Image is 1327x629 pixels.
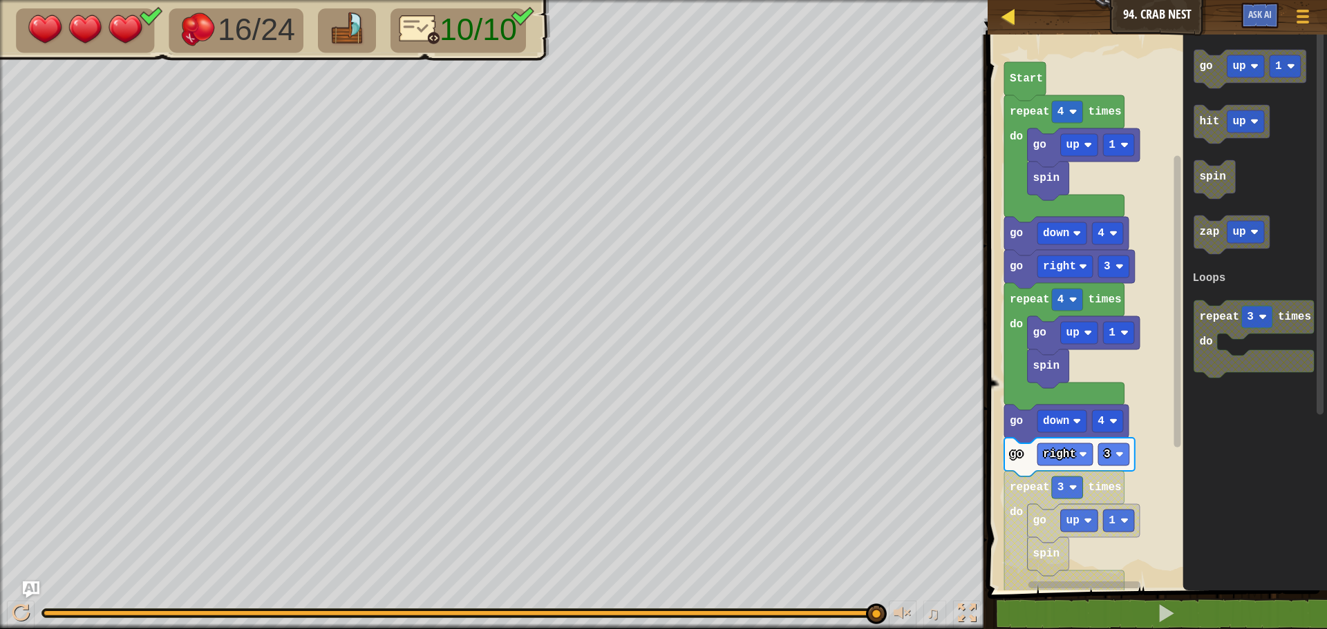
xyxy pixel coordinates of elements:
button: Show game menu [1286,3,1320,35]
text: up [1233,60,1246,72]
text: repeat [1010,293,1050,306]
text: do [1010,318,1023,331]
text: 3 [1247,311,1254,323]
text: 1 [1109,327,1116,339]
text: go [1010,448,1023,461]
text: repeat [1010,106,1050,118]
text: go [1033,514,1046,527]
text: 1 [1275,60,1282,72]
text: zap [1200,226,1220,238]
text: go [1010,415,1023,427]
li: Your hero must survive. [16,8,154,52]
text: go [1033,327,1046,339]
text: right [1043,260,1076,273]
li: Go to the raft. [319,8,376,52]
button: Adjust volume [889,601,916,629]
text: spin [1200,171,1226,183]
span: Ask AI [1248,8,1272,21]
span: 10/10 [440,12,517,47]
text: repeat [1200,311,1240,323]
text: times [1089,481,1122,494]
text: spin [1033,548,1060,560]
text: 1 [1109,514,1116,527]
text: times [1278,311,1311,323]
text: 4 [1098,415,1104,427]
text: do [1010,506,1023,519]
text: right [1043,448,1076,461]
button: Ask AI [1241,3,1279,28]
span: 16/24 [218,12,295,47]
text: go [1200,60,1213,72]
text: 4 [1057,293,1064,306]
text: 1 [1109,139,1116,151]
text: 4 [1098,227,1104,240]
text: do [1010,130,1023,143]
text: times [1089,293,1122,306]
button: Ask AI [23,581,39,598]
text: up [1066,514,1080,527]
text: down [1043,227,1069,240]
text: go [1010,227,1023,240]
text: 3 [1104,448,1111,461]
text: up [1066,327,1080,339]
text: hit [1200,115,1220,128]
button: ♫ [923,601,947,629]
text: down [1043,415,1069,427]
text: do [1200,336,1213,348]
text: repeat [1010,481,1050,494]
text: times [1089,106,1122,118]
text: 3 [1057,481,1064,494]
text: Start [1010,72,1043,85]
button: Ctrl + P: Play [7,601,35,629]
span: ♫ [926,603,940,623]
text: spin [1033,360,1060,372]
text: up [1066,139,1080,151]
text: go [1010,260,1023,273]
text: up [1233,226,1246,238]
button: Toggle fullscreen [953,601,981,629]
li: Defeat the enemies. [169,8,304,52]
text: 4 [1057,106,1064,118]
text: 3 [1104,260,1111,273]
text: up [1233,115,1246,128]
text: spin [1033,172,1060,184]
text: go [1033,139,1046,151]
text: Loops [1193,272,1226,284]
li: Only 6 lines of code [390,8,526,52]
div: Blockly Workspace [984,28,1327,590]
